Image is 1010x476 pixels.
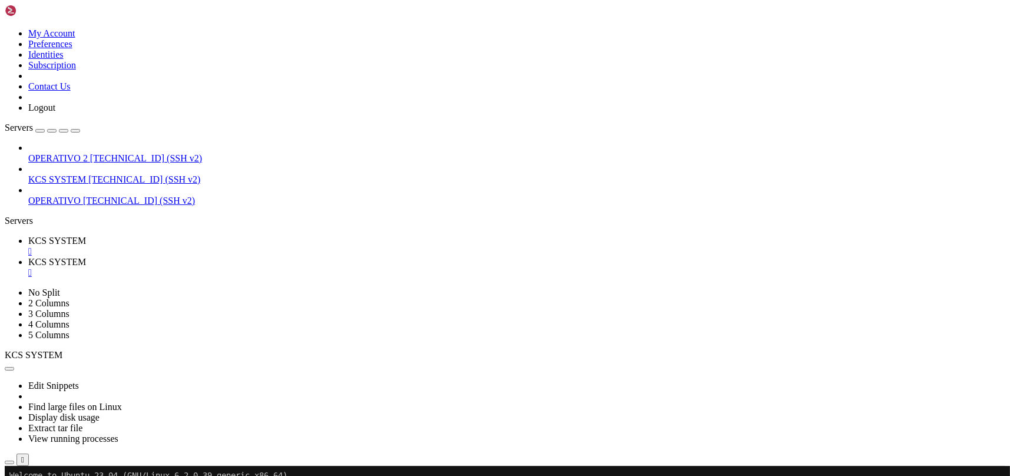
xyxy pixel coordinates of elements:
[28,246,1005,257] a: 
[28,103,55,113] a: Logout
[119,305,124,315] div: (23, 30)
[28,257,1005,278] a: KCS SYSTEM
[28,196,81,206] span: OPERATIVO
[5,265,856,275] x-row: Run 'do-release-upgrade' to upgrade to it.
[28,423,82,433] a: Extract tar file
[28,319,69,329] a: 4 Columns
[28,174,1005,185] a: KCS SYSTEM [TECHNICAL_ID] (SSH v2)
[28,257,86,267] span: KCS SYSTEM
[28,164,1005,185] li: KCS SYSTEM [TECHNICAL_ID] (SSH v2)
[28,143,1005,164] li: OPERATIVO 2 [TECHNICAL_ID] (SSH v2)
[28,267,1005,278] a: 
[5,216,1005,226] div: Servers
[5,185,856,195] x-row: 1 update can be applied immediately.
[5,305,94,315] span: ubuntu@vps-08acaf7e
[5,5,856,15] x-row: Welcome to Ubuntu 23.04 (GNU/Linux 6.2.0-39-generic x86_64)
[28,298,69,308] a: 2 Columns
[5,135,856,145] x-row: * Strictly confined Kubernetes makes edge and IoT secure. Learn how MicroK8s
[5,25,856,35] x-row: * Documentation: [URL][DOMAIN_NAME]
[5,145,856,155] x-row: just raised the bar for easy, resilient and secure K8s cluster deployment.
[5,95,856,105] x-row: Usage of /: 20.6% of 77.39GB Users logged in: 0
[28,287,60,297] a: No Split
[90,153,202,163] span: [TECHNICAL_ID] (SSH v2)
[5,225,856,235] x-row: For upgrade information, please visit:
[16,454,29,466] button: 
[28,434,118,444] a: View running processes
[5,65,856,75] x-row: System information as of [DATE]
[5,295,856,305] x-row: Last login: [DATE] from [TECHNICAL_ID]
[28,81,71,91] a: Contact Us
[5,115,856,125] x-row: Swap usage: 0%
[28,330,69,340] a: 5 Columns
[5,5,72,16] img: Shellngn
[88,174,200,184] span: [TECHNICAL_ID] (SSH v2)
[5,235,856,245] x-row: [URL][DOMAIN_NAME]
[28,39,72,49] a: Preferences
[99,305,104,315] span: ~
[28,49,64,59] a: Identities
[5,105,856,115] x-row: Memory usage: 75% IPv4 address for ens3: [TECHNICAL_ID]
[28,412,100,422] a: Display disk usage
[28,153,88,163] span: OPERATIVO 2
[5,123,33,133] span: Servers
[5,165,856,175] x-row: [URL][DOMAIN_NAME]
[28,381,79,391] a: Edit Snippets
[28,236,1005,257] a: KCS SYSTEM
[5,195,856,205] x-row: To see these additional updates run: apt list --upgradable
[28,28,75,38] a: My Account
[5,85,856,95] x-row: System load: 0.04 Processes: 194
[5,255,856,265] x-row: New release '24.04.3 LTS' available.
[83,196,195,206] span: [TECHNICAL_ID] (SSH v2)
[5,305,856,315] x-row: : $
[28,236,86,246] span: KCS SYSTEM
[28,60,76,70] a: Subscription
[21,455,24,464] div: 
[28,309,69,319] a: 3 Columns
[5,123,80,133] a: Servers
[5,45,856,55] x-row: * Support: [URL][DOMAIN_NAME]
[5,215,856,225] x-row: Your Ubuntu release is not supported anymore.
[28,196,1005,206] a: OPERATIVO [TECHNICAL_ID] (SSH v2)
[5,35,856,45] x-row: * Management: [URL][DOMAIN_NAME]
[28,153,1005,164] a: OPERATIVO 2 [TECHNICAL_ID] (SSH v2)
[28,174,86,184] span: KCS SYSTEM
[28,402,122,412] a: Find large files on Linux
[28,185,1005,206] li: OPERATIVO [TECHNICAL_ID] (SSH v2)
[5,350,62,360] span: KCS SYSTEM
